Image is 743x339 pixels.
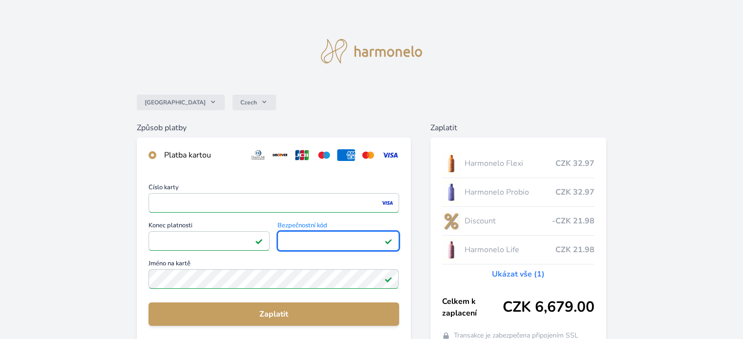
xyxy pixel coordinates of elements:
[384,275,392,283] img: Platné pole
[249,149,267,161] img: diners.svg
[164,149,241,161] div: Platba kartou
[149,302,399,326] button: Zaplatit
[293,149,311,161] img: jcb.svg
[464,186,555,198] span: Harmonelo Probio
[315,149,333,161] img: maestro.svg
[137,95,225,110] button: [GEOGRAPHIC_DATA]
[492,268,545,280] a: Ukázat vše (1)
[552,215,594,227] span: -CZK 21.98
[464,158,555,169] span: Harmonelo Flexi
[555,244,594,256] span: CZK 21.98
[464,215,552,227] span: Discount
[153,234,265,248] iframe: Iframe pro datum vypršení platnosti
[442,296,503,319] span: Celkem k zaplacení
[442,151,461,176] img: CLEAN_FLEXI_se_stinem_x-hi_(1)-lo.jpg
[337,149,355,161] img: amex.svg
[321,39,423,63] img: logo.svg
[255,237,263,245] img: Platné pole
[442,238,461,262] img: CLEAN_LIFE_se_stinem_x-lo.jpg
[271,149,289,161] img: discover.svg
[153,196,394,210] iframe: Iframe pro číslo karty
[442,180,461,204] img: CLEAN_PROBIO_se_stinem_x-lo.jpg
[381,199,394,207] img: visa
[149,260,399,269] span: Jméno na kartě
[555,158,594,169] span: CZK 32.97
[145,99,206,106] span: [GEOGRAPHIC_DATA]
[277,222,399,231] span: Bezpečnostní kód
[233,95,276,110] button: Czech
[555,186,594,198] span: CZK 32.97
[381,149,399,161] img: visa.svg
[282,234,394,248] iframe: Iframe pro bezpečnostní kód
[442,209,461,233] img: discount-lo.png
[503,299,594,316] span: CZK 6,679.00
[149,184,399,193] span: Číslo karty
[384,237,392,245] img: Platné pole
[359,149,377,161] img: mc.svg
[430,122,606,134] h6: Zaplatit
[240,99,257,106] span: Czech
[149,269,399,289] input: Jméno na kartěPlatné pole
[137,122,410,134] h6: Způsob platby
[149,222,270,231] span: Konec platnosti
[156,308,391,320] span: Zaplatit
[464,244,555,256] span: Harmonelo Life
